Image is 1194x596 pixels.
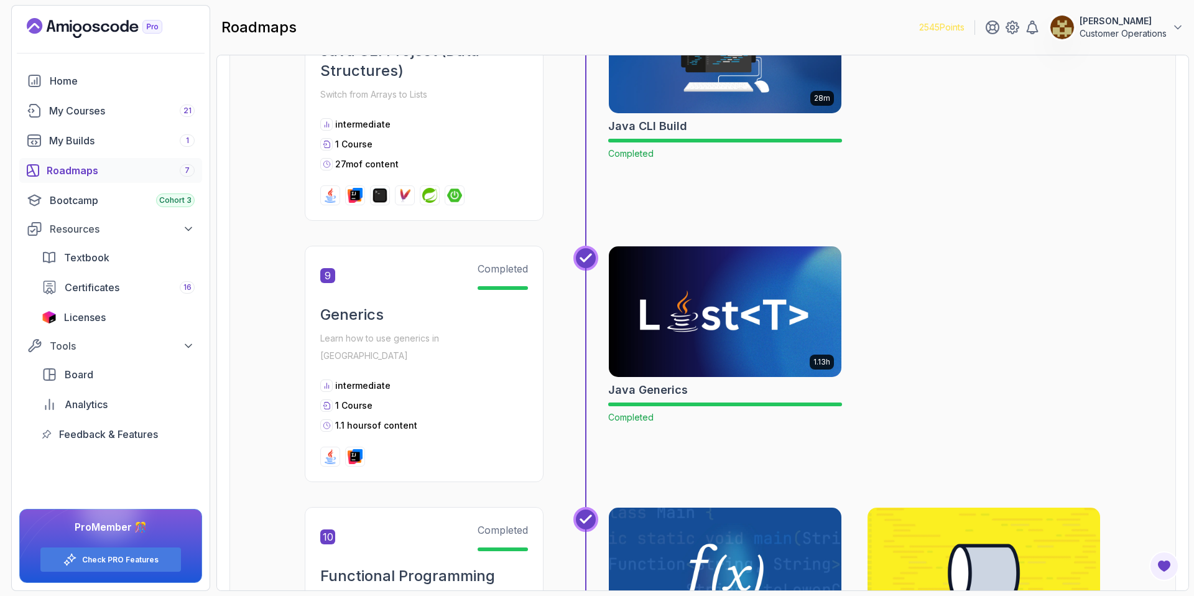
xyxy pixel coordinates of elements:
[320,86,528,103] p: Switch from Arrays to Lists
[19,158,202,183] a: roadmaps
[50,338,195,353] div: Tools
[40,547,182,572] button: Check PRO Features
[323,449,338,464] img: java logo
[42,311,57,324] img: jetbrains icon
[335,139,373,149] span: 1 Course
[183,106,192,116] span: 21
[373,188,387,203] img: terminal logo
[50,193,195,208] div: Bootcamp
[1050,15,1184,40] button: user profile image[PERSON_NAME]Customer Operations
[64,250,109,265] span: Textbook
[65,280,119,295] span: Certificates
[335,400,373,411] span: 1 Course
[1149,551,1179,581] button: Open Feedback Button
[82,555,159,565] a: Check PRO Features
[49,103,195,118] div: My Courses
[348,188,363,203] img: intellij logo
[397,188,412,203] img: maven logo
[919,21,965,34] p: 2545 Points
[185,165,190,175] span: 7
[348,449,363,464] img: intellij logo
[19,98,202,123] a: courses
[159,195,192,205] span: Cohort 3
[320,268,335,283] span: 9
[19,335,202,357] button: Tools
[47,163,195,178] div: Roadmaps
[221,17,297,37] h2: roadmaps
[50,73,195,88] div: Home
[320,330,528,365] p: Learn how to use generics in [GEOGRAPHIC_DATA]
[27,18,191,38] a: Landing page
[608,412,654,422] span: Completed
[183,282,192,292] span: 16
[34,392,202,417] a: analytics
[813,357,830,367] p: 1.13h
[186,136,189,146] span: 1
[19,218,202,240] button: Resources
[335,419,417,432] p: 1.1 hours of content
[34,305,202,330] a: licenses
[1080,27,1167,40] p: Customer Operations
[1050,16,1074,39] img: user profile image
[1080,15,1167,27] p: [PERSON_NAME]
[34,245,202,270] a: textbook
[608,246,842,424] a: Java Generics card1.13hJava GenericsCompleted
[335,158,399,170] p: 27m of content
[64,310,106,325] span: Licenses
[49,133,195,148] div: My Builds
[320,41,528,81] h2: Java CLI Project (Data Structures)
[65,397,108,412] span: Analytics
[34,422,202,447] a: feedback
[422,188,437,203] img: spring logo
[34,275,202,300] a: certificates
[447,188,462,203] img: spring-boot logo
[608,148,654,159] span: Completed
[320,566,528,586] h2: Functional Programming
[19,128,202,153] a: builds
[65,367,93,382] span: Board
[609,246,841,377] img: Java Generics card
[19,68,202,93] a: home
[50,221,195,236] div: Resources
[335,379,391,392] p: intermediate
[323,188,338,203] img: java logo
[34,362,202,387] a: board
[814,93,830,103] p: 28m
[59,427,158,442] span: Feedback & Features
[19,188,202,213] a: bootcamp
[320,529,335,544] span: 10
[478,263,528,275] span: Completed
[335,118,391,131] p: intermediate
[608,118,687,135] h2: Java CLI Build
[320,305,528,325] h2: Generics
[478,524,528,536] span: Completed
[608,381,688,399] h2: Java Generics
